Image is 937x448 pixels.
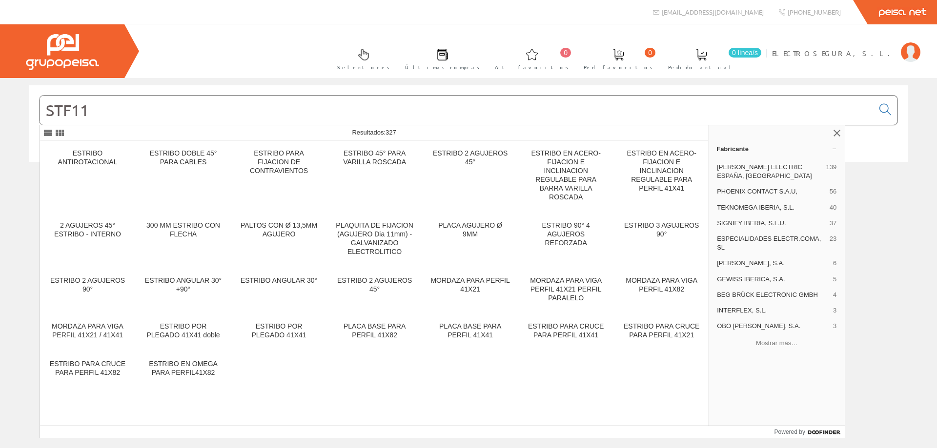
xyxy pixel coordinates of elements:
[622,276,701,294] div: MORDAZA PARA VIGA PERFIL 41X82
[788,8,841,16] span: [PHONE_NUMBER]
[584,62,653,72] span: Ped. favoritos
[423,314,518,351] a: PLACA BASE PARA PERFIL 41X41
[614,214,709,268] a: ESTRIBO 3 AGUJEROS 90°
[717,187,826,196] span: PHOENIX CONTACT S.A.U,
[526,276,606,303] div: MORDAZA PARA VIGA PERFIL 41X21 PERFIL PARALELO
[830,234,836,252] span: 23
[143,360,223,377] div: ESTRIBO EN OMEGA PARA PERFIL41X82
[430,322,510,340] div: PLACA BASE PARA PERFIL 41X41
[614,314,709,351] a: ESTRIBO PARA CRUCE PARA PERFIL 41X21
[430,221,510,239] div: PLACA AGUJERO Ø 9MM
[526,221,606,248] div: ESTRIBO 90° 4 AGUJEROS REFORZADA
[833,291,836,299] span: 4
[386,129,396,136] span: 327
[717,322,829,331] span: OBO [PERSON_NAME], S.A.
[713,335,841,351] button: Mostrar más…
[833,259,836,268] span: 6
[327,141,422,213] a: ESTRIBO 45° PARA VARILLA ROSCADA
[772,40,920,50] a: ELECTROSEGURA, S.L.
[143,221,223,239] div: 300 MM ESTRIBO CON FLECHA
[352,129,396,136] span: Resultados:
[423,141,518,213] a: ESTRIBO 2 AGUJEROS 45°
[335,276,414,294] div: ESTRIBO 2 AGUJEROS 45°
[495,62,569,72] span: Art. favoritos
[518,269,613,314] a: MORDAZA PARA VIGA PERFIL 41X21 PERFIL PARALELO
[327,214,422,268] a: PLAQUITA DE FIJACION (AGUJERO Dia 11mm) - GALVANIZADO ELECTROLITICO
[335,221,414,256] div: PLAQUITA DE FIJACION (AGUJERO Dia 11mm) - GALVANIZADO ELECTROLITICO
[335,322,414,340] div: PLACA BASE PARA PERFIL 41X82
[614,269,709,314] a: MORDAZA PARA VIGA PERFIL 41X82
[335,149,414,167] div: ESTRIBO 45° PARA VARILLA ROSCADA
[833,275,836,284] span: 5
[239,322,319,340] div: ESTRIBO POR PLEGADO 41X41
[622,322,701,340] div: ESTRIBO PARA CRUCE PARA PERFIL 41X21
[136,352,231,389] a: ESTRIBO EN OMEGA PARA PERFIL41X82
[774,426,845,438] a: Powered by
[40,352,135,389] a: ESTRIBO PARA CRUCE PARA PERFIL 41X82
[337,62,390,72] span: Selectores
[423,214,518,268] a: PLACA AGUJERO Ø 9MM
[327,314,422,351] a: PLACA BASE PARA PERFIL 41X82
[327,269,422,314] a: ESTRIBO 2 AGUJEROS 45°
[833,306,836,315] span: 3
[48,322,127,340] div: MORDAZA PARA VIGA PERFIL 41X21 / 41X41
[668,62,734,72] span: Pedido actual
[239,149,319,175] div: ESTRIBO PARA FIJACION DE CONTRAVIENTOS
[136,214,231,268] a: 300 MM ESTRIBO CON FLECHA
[405,62,480,72] span: Últimas compras
[40,141,135,213] a: ESTRIBO ANTIROTACIONAL
[423,269,518,314] a: MORDAZA PARA PERFIL 41X21
[143,322,223,340] div: ESTRIBO POR PLEGADO 41X41 doble
[658,40,764,76] a: 0 línea/s Pedido actual
[231,141,326,213] a: ESTRIBO PARA FIJACION DE CONTRAVIENTOS
[40,96,874,125] input: Buscar...
[526,149,606,202] div: ESTRIBO EN ACERO-FIJACION E INCLINACION REGULABLE PARA BARRA VARILLA ROSCADA
[29,174,908,182] div: © Grupo Peisa
[833,322,836,331] span: 3
[430,276,510,294] div: MORDAZA PARA PERFIL 41X21
[518,314,613,351] a: ESTRIBO PARA CRUCE PARA PERFIL 41X41
[717,306,829,315] span: INTERFLEX, S.L.
[826,163,836,180] span: 139
[518,214,613,268] a: ESTRIBO 90° 4 AGUJEROS REFORZADA
[717,163,822,180] span: [PERSON_NAME] ELECTRIC ESPAÑA, [GEOGRAPHIC_DATA]
[430,149,510,167] div: ESTRIBO 2 AGUJEROS 45°
[662,8,764,16] span: [EMAIL_ADDRESS][DOMAIN_NAME]
[772,48,896,58] span: ELECTROSEGURA, S.L.
[239,221,319,239] div: PALTOS CON Ø 13,5MM AGUJERO
[830,187,836,196] span: 56
[231,214,326,268] a: PALTOS CON Ø 13,5MM AGUJERO
[48,221,127,239] div: 2 AGUJEROS 45° ESTRIBO - INTERNO
[717,203,826,212] span: TEKNOMEGA IBERIA, S.L.
[48,149,127,167] div: ESTRIBO ANTIROTACIONAL
[40,214,135,268] a: 2 AGUJEROS 45° ESTRIBO - INTERNO
[717,291,829,299] span: BEG BRÜCK ELECTRONIC GMBH
[774,428,805,436] span: Powered by
[645,48,655,58] span: 0
[717,219,826,228] span: SIGNIFY IBERIA, S.L.U.
[709,141,845,156] a: Fabricante
[40,269,135,314] a: ESTRIBO 2 AGUJEROS 90°
[48,360,127,377] div: ESTRIBO PARA CRUCE PARA PERFIL 41X82
[239,276,319,285] div: ESTRIBO ANGULAR 30°
[560,48,571,58] span: 0
[395,40,485,76] a: Últimas compras
[830,219,836,228] span: 37
[622,149,701,193] div: ESTRIBO EN ACERO-FIJACION E INCLINACION REGULABLE PARA PERFIL 41X41
[231,314,326,351] a: ESTRIBO POR PLEGADO 41X41
[26,34,99,70] img: Grupo Peisa
[136,141,231,213] a: ESTRIBO DOBLE 45° PARA CABLES
[518,141,613,213] a: ESTRIBO EN ACERO-FIJACION E INCLINACION REGULABLE PARA BARRA VARILLA ROSCADA
[717,275,829,284] span: GEWISS IBERICA, S.A.
[717,234,826,252] span: ESPECIALIDADES ELECTR.COMA, SL
[830,203,836,212] span: 40
[526,322,606,340] div: ESTRIBO PARA CRUCE PARA PERFIL 41X41
[143,149,223,167] div: ESTRIBO DOBLE 45° PARA CABLES
[622,221,701,239] div: ESTRIBO 3 AGUJEROS 90°
[40,314,135,351] a: MORDAZA PARA VIGA PERFIL 41X21 / 41X41
[231,269,326,314] a: ESTRIBO ANGULAR 30°
[729,48,761,58] span: 0 línea/s
[48,276,127,294] div: ESTRIBO 2 AGUJEROS 90°
[327,40,395,76] a: Selectores
[717,259,829,268] span: [PERSON_NAME], S.A.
